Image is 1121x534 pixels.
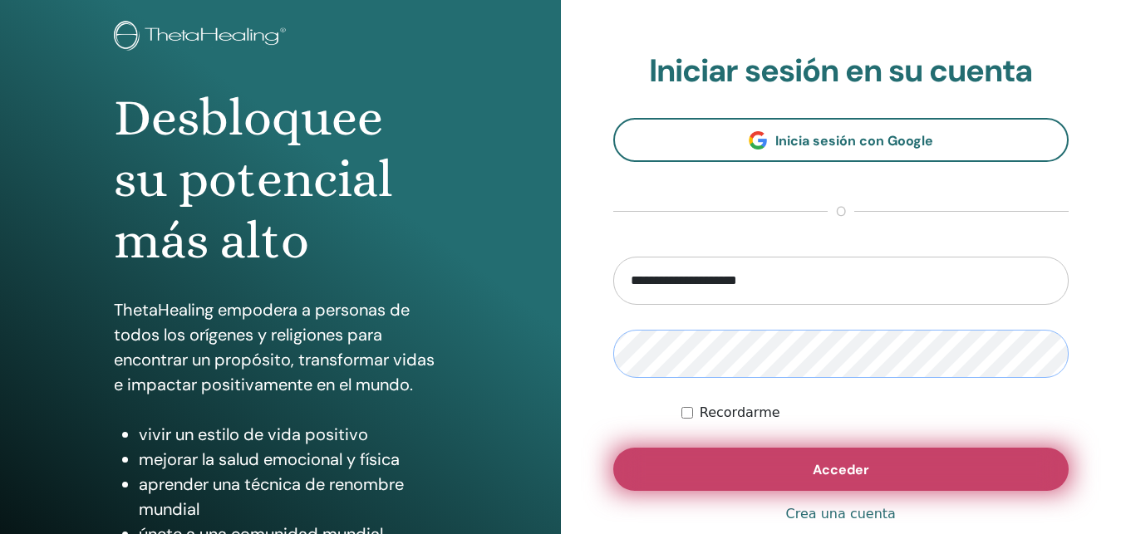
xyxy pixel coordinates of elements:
span: o [828,202,854,222]
span: Acceder [813,461,869,478]
a: Inicia sesión con Google [613,118,1069,162]
li: vivir un estilo de vida positivo [139,422,446,447]
span: Inicia sesión con Google [775,132,933,149]
button: Acceder [613,448,1069,491]
div: Mantenerme autenticado indefinidamente o hasta cerrar la sesión manualmente [681,403,1069,423]
h1: Desbloquee su potencial más alto [114,87,446,272]
li: aprender una técnica de renombre mundial [139,472,446,522]
label: Recordarme [700,403,780,423]
h2: Iniciar sesión en su cuenta [613,52,1069,91]
li: mejorar la salud emocional y física [139,447,446,472]
a: Crea una cuenta [786,504,896,524]
p: ThetaHealing empodera a personas de todos los orígenes y religiones para encontrar un propósito, ... [114,297,446,397]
